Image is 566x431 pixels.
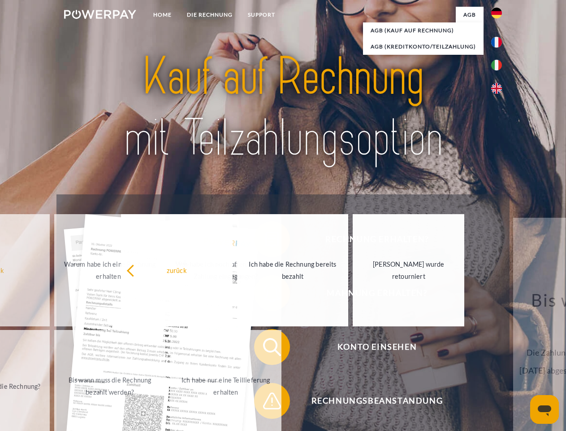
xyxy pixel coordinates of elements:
div: Warum habe ich eine Rechnung erhalten? [60,258,160,282]
img: en [491,83,502,94]
div: Ich habe nur eine Teillieferung erhalten [175,374,276,398]
button: Rechnungsbeanstandung [254,383,487,419]
a: AGB (Kreditkonto/Teilzahlung) [363,39,484,55]
iframe: Schaltfläche zum Öffnen des Messaging-Fensters [530,395,559,424]
a: DIE RECHNUNG [179,7,240,23]
img: title-powerpay_de.svg [86,43,480,172]
div: [PERSON_NAME] wurde retourniert [358,258,459,282]
a: AGB (Kauf auf Rechnung) [363,22,484,39]
button: Konto einsehen [254,329,487,365]
img: de [491,8,502,18]
span: Rechnungsbeanstandung [267,383,487,419]
img: fr [491,37,502,48]
span: Konto einsehen [267,329,487,365]
div: Bis wann muss die Rechnung bezahlt werden? [60,374,160,398]
div: Ich habe die Rechnung bereits bezahlt [242,258,343,282]
a: agb [456,7,484,23]
img: it [491,60,502,70]
a: Home [146,7,179,23]
img: logo-powerpay-white.svg [64,10,136,19]
a: SUPPORT [240,7,283,23]
div: zurück [126,264,227,276]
